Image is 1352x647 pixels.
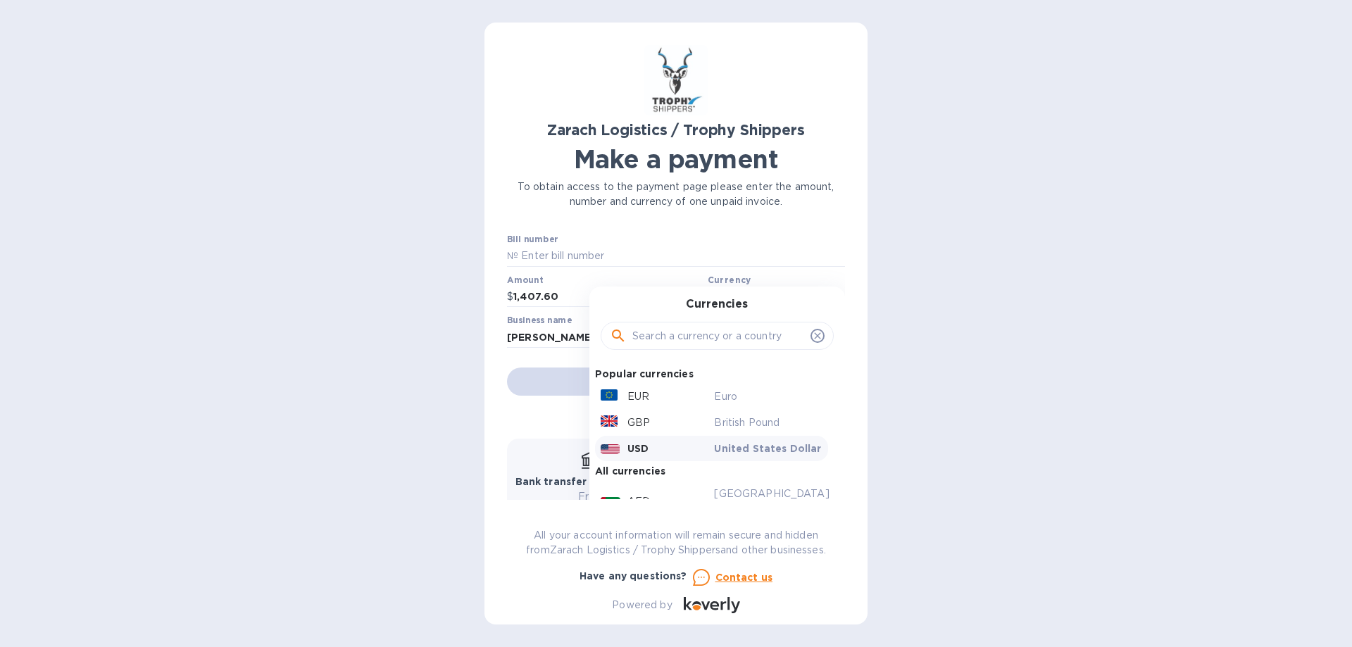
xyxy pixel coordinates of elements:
input: Search a currency or a country [632,325,805,346]
h3: Currencies [686,298,748,311]
p: USD [627,441,649,456]
input: Enter bill number [518,246,845,267]
label: Amount [507,276,543,284]
b: Bank transfer (for US banks) [515,476,665,487]
img: USD [601,444,620,454]
p: [GEOGRAPHIC_DATA] Dirham [714,486,822,516]
p: All your account information will remain secure and hidden from Zarach Logistics / Trophy Shipper... [507,528,845,558]
b: Have any questions? [580,570,687,582]
img: AED [601,497,620,507]
p: Powered by [612,598,672,613]
b: Zarach Logistics / Trophy Shippers [547,121,804,139]
p: To obtain access to the payment page please enter the amount, number and currency of one unpaid i... [507,180,845,209]
p: Free [515,489,665,504]
p: All currencies [595,461,665,481]
u: Contact us [715,572,773,583]
p: British Pound [714,415,822,430]
p: № [507,249,518,263]
label: Bill number [507,236,558,244]
p: Euro [714,389,822,404]
p: United States Dollar [714,441,822,456]
p: AED [627,494,650,509]
b: Currency [708,275,751,285]
p: $ [507,289,513,304]
h1: Make a payment [507,144,845,174]
label: Business name [507,317,572,325]
p: Popular currencies [595,364,694,384]
p: GBP [627,415,650,430]
p: EUR [627,389,649,404]
input: Enter business name [507,327,845,348]
input: 0.00 [513,287,702,308]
